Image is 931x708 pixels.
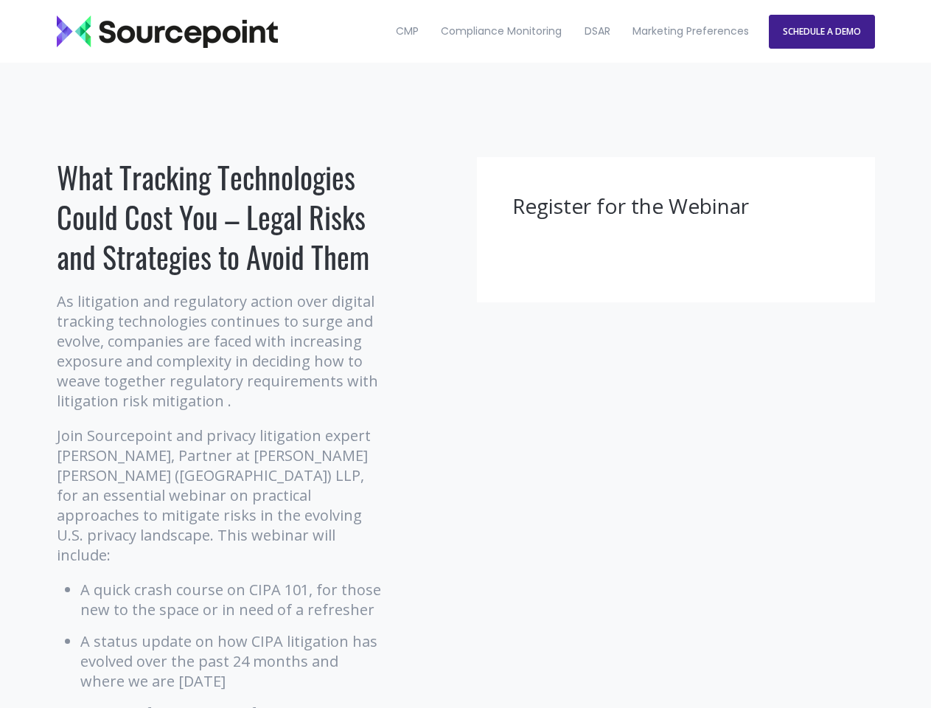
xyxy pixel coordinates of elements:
[80,580,385,619] li: A quick crash course on CIPA 101, for those new to the space or in need of a refresher
[512,192,840,221] h3: Register for the Webinar
[57,291,385,411] p: As litigation and regulatory action over digital tracking technologies continues to surge and evo...
[769,15,875,49] a: SCHEDULE A DEMO
[80,631,385,691] li: A status update on how CIPA litigation has evolved over the past 24 months and where we are [DATE]
[57,426,385,565] p: Join Sourcepoint and privacy litigation expert [PERSON_NAME], Partner at [PERSON_NAME] [PERSON_NA...
[57,15,278,48] img: Sourcepoint_logo_black_transparent (2)-2
[57,157,385,277] h1: What Tracking Technologies Could Cost You – Legal Risks and Strategies to Avoid Them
